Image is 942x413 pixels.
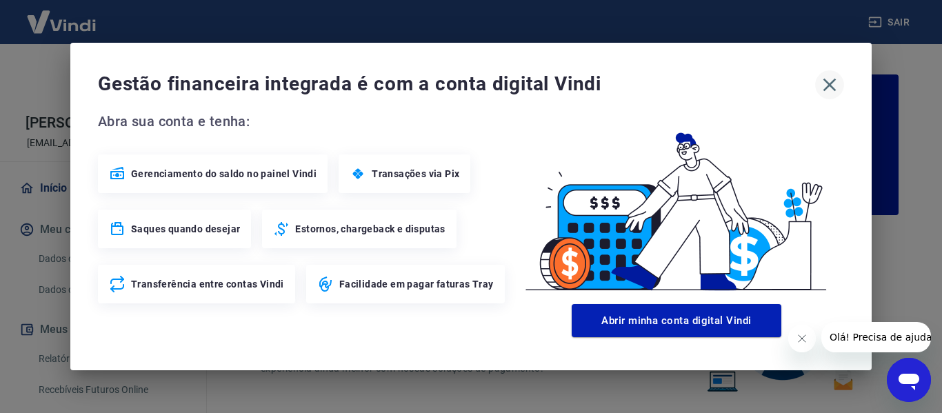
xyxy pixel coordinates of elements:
button: Abrir minha conta digital Vindi [572,304,781,337]
iframe: Fechar mensagem [788,325,816,352]
img: Good Billing [509,110,844,299]
span: Gestão financeira integrada é com a conta digital Vindi [98,70,815,98]
span: Estornos, chargeback e disputas [295,222,445,236]
span: Saques quando desejar [131,222,240,236]
span: Transferência entre contas Vindi [131,277,284,291]
span: Gerenciamento do saldo no painel Vindi [131,167,317,181]
iframe: Mensagem da empresa [821,322,931,352]
span: Facilidade em pagar faturas Tray [339,277,494,291]
iframe: Botão para abrir a janela de mensagens [887,358,931,402]
span: Olá! Precisa de ajuda? [8,10,116,21]
span: Abra sua conta e tenha: [98,110,509,132]
span: Transações via Pix [372,167,459,181]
